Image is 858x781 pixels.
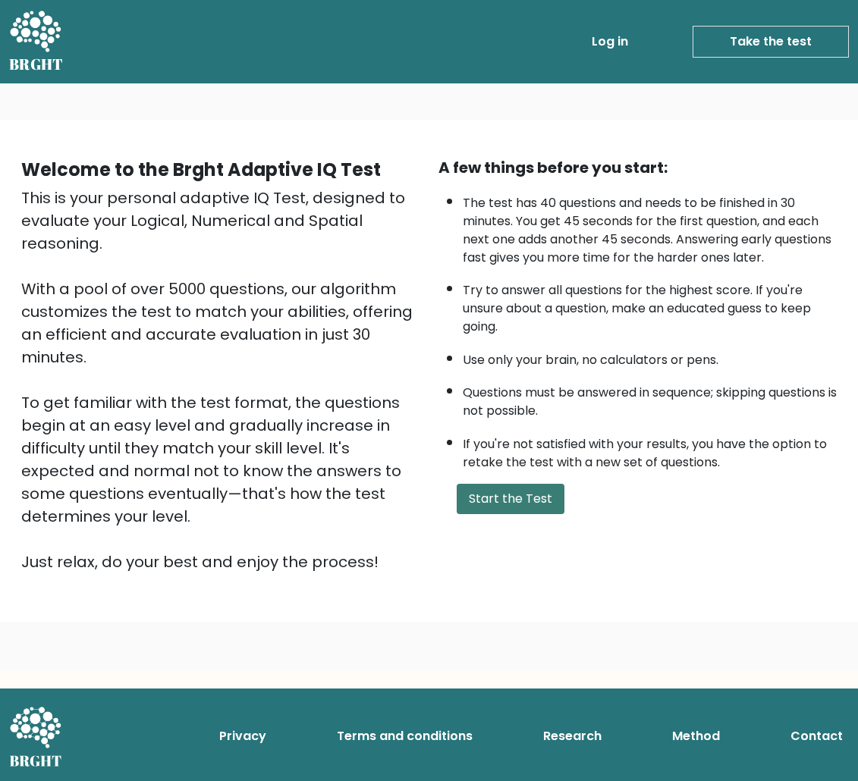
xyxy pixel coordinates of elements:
a: Method [666,721,726,751]
a: Terms and conditions [331,721,479,751]
a: Contact [784,721,849,751]
a: Privacy [213,721,272,751]
b: Welcome to the Brght Adaptive IQ Test [21,157,381,182]
li: The test has 40 questions and needs to be finished in 30 minutes. You get 45 seconds for the firs... [463,187,838,267]
a: Research [537,721,608,751]
button: Start the Test [457,484,564,514]
h5: BRGHT [9,55,64,74]
li: Questions must be answered in sequence; skipping questions is not possible. [463,376,838,420]
div: This is your personal adaptive IQ Test, designed to evaluate your Logical, Numerical and Spatial ... [21,187,420,573]
div: A few things before you start: [438,156,838,179]
li: Try to answer all questions for the highest score. If you're unsure about a question, make an edu... [463,274,838,336]
a: Take the test [693,26,849,58]
a: Log in [586,27,634,57]
li: If you're not satisfied with your results, you have the option to retake the test with a new set ... [463,428,838,472]
a: BRGHT [9,6,64,77]
li: Use only your brain, no calculators or pens. [463,343,838,369]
